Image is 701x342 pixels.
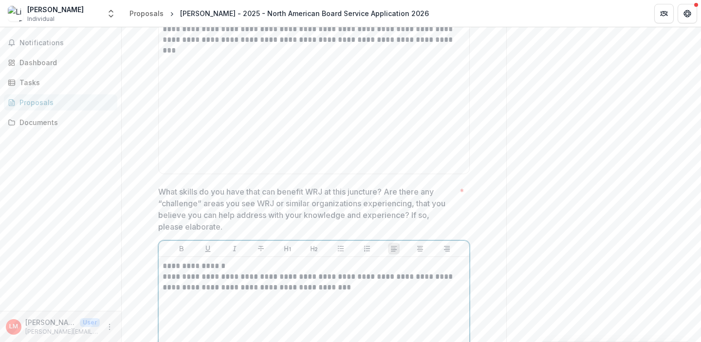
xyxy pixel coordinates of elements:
button: Align Right [441,243,453,254]
a: Proposals [126,6,167,20]
p: [PERSON_NAME] [25,317,76,327]
div: Tasks [19,77,110,88]
button: Bullet List [335,243,347,254]
a: Dashboard [4,54,117,71]
button: Ordered List [361,243,373,254]
div: Documents [19,117,110,127]
button: Heading 1 [282,243,294,254]
p: [PERSON_NAME][EMAIL_ADDRESS][DOMAIN_NAME] [25,327,100,336]
button: Bold [176,243,187,254]
a: Proposals [4,94,117,110]
button: Heading 2 [308,243,320,254]
div: Lisa Miller [9,324,18,330]
button: Italicize [229,243,240,254]
img: Lisa E Miller [8,6,23,21]
div: [PERSON_NAME] - 2025 - North American Board Service Application 2026 [180,8,429,18]
button: Get Help [678,4,697,23]
p: What skills do you have that can benefit WRJ at this juncture? Are there any “challenge” areas yo... [158,186,456,233]
button: More [104,321,115,333]
button: Underline [202,243,214,254]
button: Strike [255,243,267,254]
nav: breadcrumb [126,6,433,20]
a: Documents [4,114,117,130]
button: Notifications [4,35,117,51]
a: Tasks [4,74,117,90]
span: Notifications [19,39,113,47]
div: Dashboard [19,57,110,68]
span: Individual [27,15,55,23]
button: Partners [654,4,674,23]
button: Align Center [414,243,426,254]
div: [PERSON_NAME] [27,4,84,15]
div: Proposals [129,8,164,18]
p: User [80,318,100,327]
button: Open entity switcher [104,4,118,23]
div: Proposals [19,97,110,108]
button: Align Left [388,243,400,254]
